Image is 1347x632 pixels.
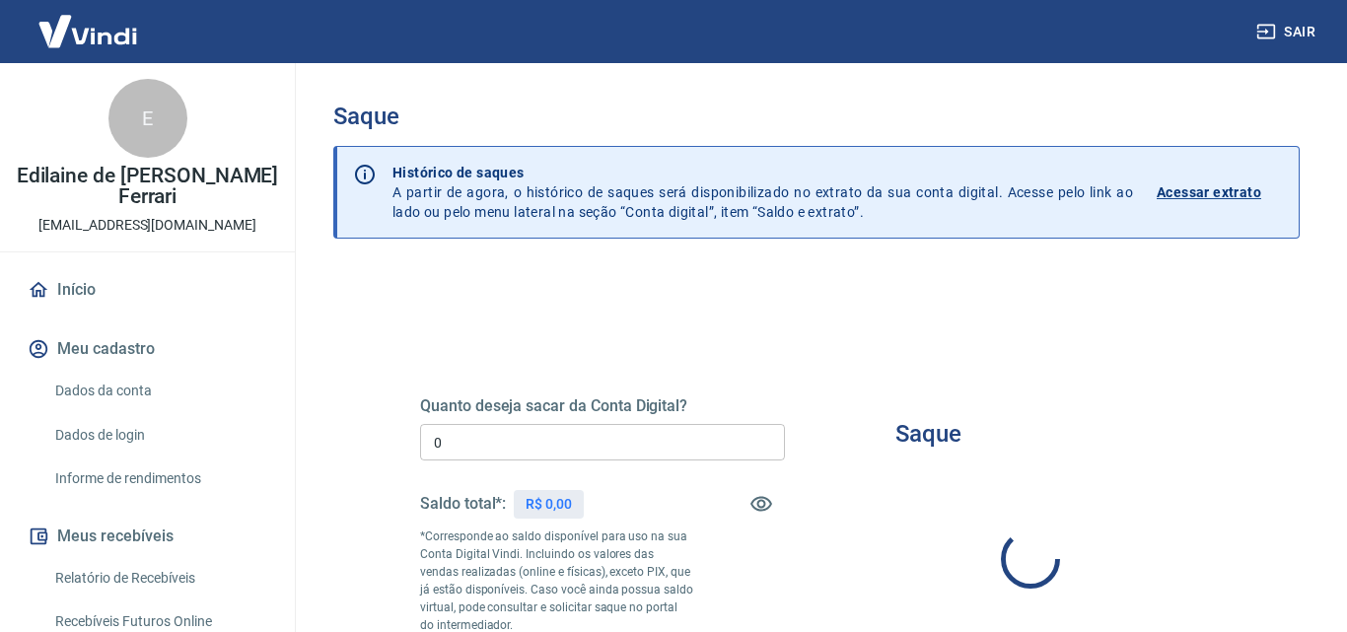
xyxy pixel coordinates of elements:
[24,268,271,312] a: Início
[392,163,1133,222] p: A partir de agora, o histórico de saques será disponibilizado no extrato da sua conta digital. Ac...
[420,396,785,416] h5: Quanto deseja sacar da Conta Digital?
[47,558,271,598] a: Relatório de Recebíveis
[1157,182,1261,202] p: Acessar extrato
[24,515,271,558] button: Meus recebíveis
[38,215,256,236] p: [EMAIL_ADDRESS][DOMAIN_NAME]
[47,371,271,411] a: Dados da conta
[108,79,187,158] div: E
[24,1,152,61] img: Vindi
[526,494,572,515] p: R$ 0,00
[1157,163,1283,222] a: Acessar extrato
[420,494,506,514] h5: Saldo total*:
[24,327,271,371] button: Meu cadastro
[392,163,1133,182] p: Histórico de saques
[47,415,271,456] a: Dados de login
[333,103,1300,130] h3: Saque
[1252,14,1323,50] button: Sair
[895,420,961,448] h3: Saque
[47,458,271,499] a: Informe de rendimentos
[16,166,279,207] p: Edilaine de [PERSON_NAME] Ferrari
